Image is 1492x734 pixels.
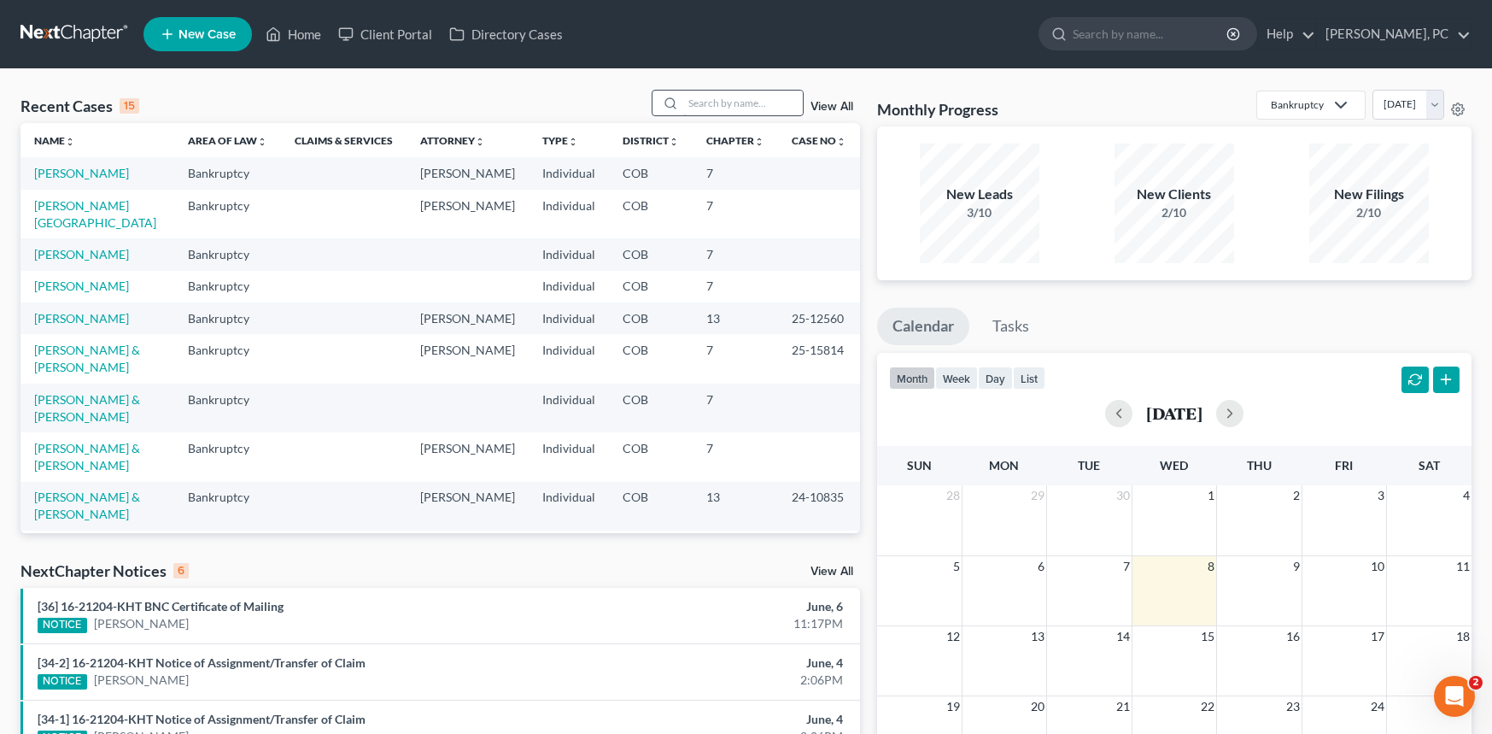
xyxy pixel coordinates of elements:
td: COB [609,302,693,334]
td: 7 [693,384,778,432]
a: Area of Lawunfold_more [188,134,267,147]
a: [PERSON_NAME] [34,311,129,326]
td: 7 [693,334,778,383]
td: [PERSON_NAME] [407,157,529,189]
a: Client Portal [330,19,441,50]
span: 24 [1369,696,1386,717]
span: 14 [1115,626,1132,647]
a: Home [257,19,330,50]
div: 3/10 [920,204,1039,221]
a: [34-2] 16-21204-KHT Notice of Assignment/Transfer of Claim [38,655,366,670]
i: unfold_more [475,137,485,147]
td: [PERSON_NAME] [407,531,529,562]
td: 7 [693,432,778,481]
span: 18 [1454,626,1472,647]
td: COB [609,482,693,531]
span: Tue [1078,458,1100,473]
div: New Filings [1309,185,1429,204]
span: 7 [1121,556,1132,577]
td: Individual [529,157,609,189]
div: NOTICE [38,674,87,690]
td: 7 [693,157,778,189]
div: New Leads [920,185,1039,204]
a: View All [810,101,853,113]
td: 7 [693,238,778,270]
span: 29 [1029,485,1046,506]
i: unfold_more [836,137,846,147]
td: Bankruptcy [174,531,281,562]
div: New Clients [1115,185,1234,204]
a: Typeunfold_more [542,134,578,147]
td: Bankruptcy [174,482,281,531]
td: Individual [529,334,609,383]
div: Bankruptcy [1271,97,1324,112]
div: 2:06PM [586,672,843,689]
td: COB [609,190,693,238]
td: 13 [693,482,778,531]
td: Bankruptcy [174,302,281,334]
button: month [889,367,935,390]
span: Sat [1419,458,1440,473]
i: unfold_more [65,137,75,147]
span: 28 [945,485,962,506]
span: 30 [1115,485,1132,506]
div: June, 4 [586,711,843,728]
td: COB [609,531,693,562]
td: Bankruptcy [174,384,281,432]
a: [PERSON_NAME] [94,615,189,632]
span: 13 [1029,626,1046,647]
span: 16 [1284,626,1302,647]
i: unfold_more [754,137,764,147]
td: 25-15814 [778,334,860,383]
div: 6 [173,563,189,578]
td: Individual [529,238,609,270]
i: unfold_more [669,137,679,147]
td: [PERSON_NAME] [407,190,529,238]
h3: Monthly Progress [877,99,998,120]
span: 17 [1369,626,1386,647]
a: [PERSON_NAME][GEOGRAPHIC_DATA] [34,198,156,230]
div: 15 [120,98,139,114]
a: [PERSON_NAME] & [PERSON_NAME] [34,343,140,374]
td: 24-10835 [778,482,860,531]
div: June, 6 [586,598,843,615]
span: 6 [1036,556,1046,577]
a: View All [810,566,853,578]
button: week [935,367,978,390]
td: [PERSON_NAME] [407,482,529,531]
td: 7 [693,190,778,238]
input: Search by name... [1073,18,1229,50]
i: unfold_more [568,137,578,147]
iframe: Intercom live chat [1434,676,1475,717]
a: [PERSON_NAME] [94,672,189,689]
td: Bankruptcy [174,157,281,189]
span: 2 [1291,485,1302,506]
td: 7 [693,271,778,302]
td: 13 [693,302,778,334]
span: 3 [1376,485,1386,506]
div: 2/10 [1309,204,1429,221]
div: June, 4 [586,655,843,672]
td: 25-12560 [778,302,860,334]
td: COB [609,384,693,432]
span: Wed [1160,458,1188,473]
td: Bankruptcy [174,271,281,302]
td: Bankruptcy [174,238,281,270]
td: COB [609,157,693,189]
td: [PERSON_NAME] [407,432,529,481]
a: Nameunfold_more [34,134,75,147]
input: Search by name... [683,91,803,115]
span: 23 [1284,696,1302,717]
a: Districtunfold_more [623,134,679,147]
div: 2/10 [1115,204,1234,221]
td: COB [609,238,693,270]
td: COB [609,334,693,383]
span: 5 [951,556,962,577]
a: Case Nounfold_more [792,134,846,147]
td: Individual [529,190,609,238]
span: Fri [1335,458,1353,473]
a: [34-1] 16-21204-KHT Notice of Assignment/Transfer of Claim [38,712,366,726]
td: Bankruptcy [174,432,281,481]
button: list [1013,367,1045,390]
span: 1 [1206,485,1216,506]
